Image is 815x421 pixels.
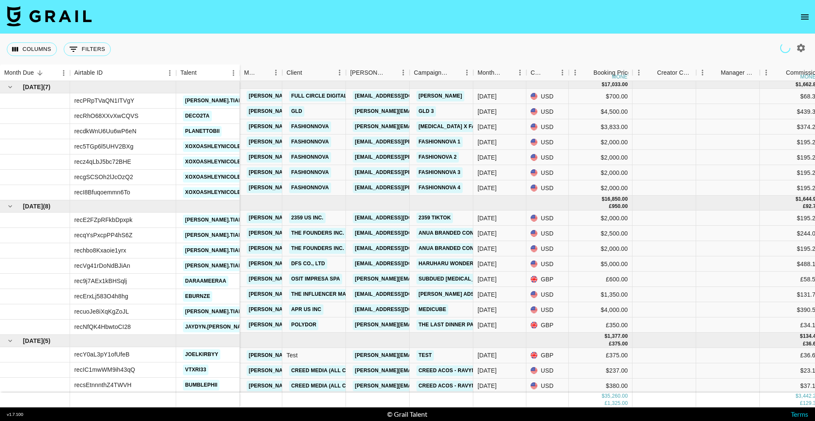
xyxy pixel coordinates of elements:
a: [PERSON_NAME] Ads [416,289,476,300]
button: Show filters [64,42,111,56]
a: daraameeraa [183,276,228,286]
div: $5,000.00 [569,256,632,272]
div: USD [526,363,569,379]
a: The Influencer Marketing Factory [289,289,397,300]
a: GLD 3 [416,106,436,117]
div: Campaign (Type) [414,65,449,81]
a: Fashionnova [289,137,331,147]
div: 950.00 [612,203,628,210]
a: Fashionnova [289,121,331,132]
button: Menu [569,66,582,79]
a: [PERSON_NAME][EMAIL_ADDRESS][PERSON_NAME][DOMAIN_NAME] [353,365,535,376]
a: creed acos - ravyn / tokyphile [416,381,511,391]
a: jaydyn.[PERSON_NAME] [183,322,253,332]
a: Fashionnova [289,167,331,178]
button: Menu [556,66,569,79]
a: [PERSON_NAME][EMAIL_ADDRESS][DOMAIN_NAME] [247,304,385,315]
div: 1,377.00 [607,333,628,340]
button: hide children [4,335,16,347]
a: [PERSON_NAME][EMAIL_ADDRESS][PERSON_NAME][DOMAIN_NAME] [353,106,535,117]
div: 1,325.00 [607,400,628,407]
div: Jun '25 [478,366,497,375]
div: USD [526,89,569,104]
a: Anua Branded Content (ANUAUS0592) [416,228,528,239]
a: Fashionnova 1 [416,137,463,147]
a: [EMAIL_ADDRESS][DOMAIN_NAME] [353,91,448,101]
div: $2,000.00 [569,180,632,196]
a: 2359 US Inc. [289,213,326,223]
a: The Last Dinner Party - The Killer [416,320,521,330]
div: Campaign (Type) [410,65,473,81]
a: bumblephii [183,380,219,390]
div: recgSCSOh2lJcOzQ2 [74,173,133,181]
a: Full Circle Digital [289,91,349,101]
div: Creator Commmission Override [632,65,696,81]
div: recIC1mwWM9ih43qQ [74,365,135,374]
a: [PERSON_NAME].tiara1 [183,261,251,271]
button: open drawer [796,8,813,25]
div: £ [609,203,612,210]
a: THE FOUNDERS INC. [289,243,346,254]
button: Sort [502,67,514,79]
div: USD [526,287,569,302]
div: recsEtnnnthZ4TWVH [74,381,132,389]
div: Jul '25 [478,244,497,253]
button: Sort [197,67,208,79]
span: [DATE] [23,337,43,345]
div: Month Due [473,65,526,81]
a: vtxri33 [183,365,208,375]
button: Menu [760,66,773,79]
div: [PERSON_NAME] [350,65,385,81]
a: [PERSON_NAME][EMAIL_ADDRESS][DOMAIN_NAME] [247,243,385,254]
div: Airtable ID [70,65,176,81]
span: [DATE] [23,202,43,210]
img: Grail Talent [7,6,92,26]
div: recVg41rDoNdBJiAn [74,261,130,270]
div: Aug '25 [478,138,497,146]
button: Sort [302,67,314,79]
div: $4,000.00 [569,302,632,317]
div: Aug '25 [478,184,497,192]
div: $1,350.00 [569,287,632,302]
div: GBP [526,317,569,333]
a: joelkirbyy [183,349,220,360]
div: recI8Bfuqoemmn6To [74,188,130,196]
div: USD [526,226,569,241]
div: $4,500.00 [569,104,632,119]
a: [PERSON_NAME][EMAIL_ADDRESS][DOMAIN_NAME] [247,365,385,376]
div: $ [601,81,604,88]
a: Creed Media (All Campaigns) [289,381,377,391]
a: [PERSON_NAME].tiara1 [183,230,251,241]
a: [PERSON_NAME][EMAIL_ADDRESS][DOMAIN_NAME] [353,274,491,284]
div: USD [526,135,569,150]
div: Jul '25 [478,229,497,238]
div: USD [526,180,569,196]
div: GBP [526,272,569,287]
div: Aug '25 [478,168,497,177]
div: $2,000.00 [569,165,632,180]
a: creed acos - ravyn / tokyphile [416,365,511,376]
div: $ [604,333,607,340]
div: recRhO68XXvXwCQVS [74,112,138,120]
a: [EMAIL_ADDRESS][DOMAIN_NAME] [353,213,448,223]
button: Sort [645,67,657,79]
div: Month Due [478,65,502,81]
div: $ [601,196,604,203]
div: £ [803,340,806,348]
a: [EMAIL_ADDRESS][PERSON_NAME][DOMAIN_NAME] [353,137,491,147]
a: Fashionnova 4 [416,182,463,193]
span: ( 5 ) [43,337,51,345]
div: 17,033.00 [604,81,628,88]
div: recErxLj583O4h8hg [74,292,128,300]
span: [DATE] [23,83,43,91]
div: $ [800,333,803,340]
a: [PERSON_NAME].tiara1 [183,245,251,256]
div: Manager Commmission Override [721,65,756,81]
div: £ [604,400,607,407]
a: Fashionnova [289,152,331,163]
a: Fashionnova [289,182,331,193]
button: Menu [57,67,70,79]
div: USD [526,210,569,226]
a: [PERSON_NAME][EMAIL_ADDRESS][PERSON_NAME][DOMAIN_NAME] [353,320,535,330]
a: [PERSON_NAME].tiara1 [183,215,251,225]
